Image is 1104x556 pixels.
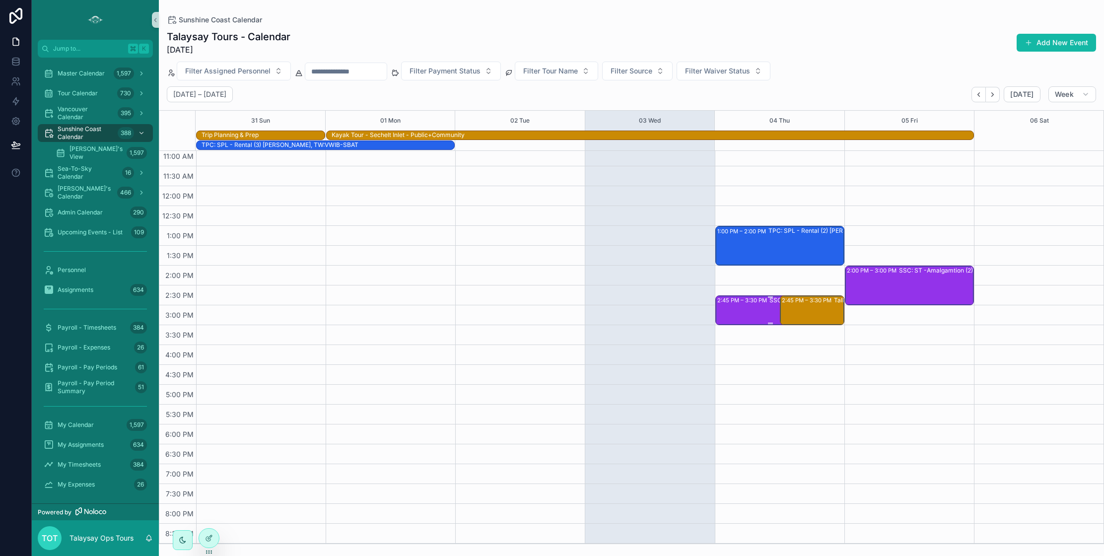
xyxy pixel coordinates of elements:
div: scrollable content [32,58,159,503]
span: 12:00 PM [160,192,196,200]
h2: [DATE] – [DATE] [173,89,226,99]
span: My Timesheets [58,461,101,469]
span: Sea-To-Sky Calendar [58,165,118,181]
button: 05 Fri [901,111,918,131]
span: Assignments [58,286,93,294]
div: 1:00 PM – 2:00 PMTPC: SPL - Rental (2) [PERSON_NAME], TW:IPMY-YMQH [716,226,844,265]
div: 06 Sat [1030,111,1049,131]
button: Add New Event [1017,34,1096,52]
span: Sunshine Coast Calendar [58,125,114,141]
div: Trip Planning & Prep [202,131,259,139]
span: [DATE] [1010,90,1034,99]
a: My Timesheets384 [38,456,153,474]
span: 8:30 PM [163,529,196,538]
div: Kayak Tour - Sechelt Inlet - Public+Community [332,131,465,139]
div: 1,597 [127,419,147,431]
span: 3:00 PM [163,311,196,319]
div: SSC: ST -Amalgamtion (24) [PERSON_NAME], TW:YYUD-RKIT [769,296,876,304]
span: Payroll - Expenses [58,344,110,351]
span: 3:30 PM [163,331,196,339]
button: Select Button [677,62,770,80]
span: Payroll - Pay Periods [58,363,117,371]
div: 1,597 [127,147,147,159]
span: Filter Assigned Personnel [185,66,271,76]
button: 03 Wed [639,111,661,131]
span: 6:00 PM [163,430,196,438]
span: Sunshine Coast Calendar [179,15,262,25]
div: 634 [130,284,147,296]
span: 11:30 AM [161,172,196,180]
a: [PERSON_NAME]'s Calendar466 [38,184,153,202]
a: My Assignments634 [38,436,153,454]
a: My Calendar1,597 [38,416,153,434]
a: Sunshine Coast Calendar [167,15,262,25]
div: 51 [135,381,147,393]
button: Select Button [602,62,673,80]
div: 02 Tue [510,111,530,131]
span: [PERSON_NAME]'s View [69,145,123,161]
div: 2:00 PM – 3:00 PM [847,266,899,276]
span: Filter Waiver Status [685,66,750,76]
span: 12:30 PM [160,211,196,220]
a: Tour Calendar730 [38,84,153,102]
span: My Assignments [58,441,104,449]
span: 1:30 PM [164,251,196,260]
a: Personnel [38,261,153,279]
a: Payroll - Pay Periods61 [38,358,153,376]
span: 2:00 PM [163,271,196,279]
div: 109 [131,226,147,238]
span: 8:00 PM [163,509,196,518]
button: Select Button [515,62,598,80]
div: TPC: SPL - Rental (3) [PERSON_NAME], TW:VWIB-SBAT [202,141,358,149]
span: 11:00 AM [161,152,196,160]
span: 2:30 PM [163,291,196,299]
span: [PERSON_NAME]'s Calendar [58,185,113,201]
span: 4:00 PM [163,350,196,359]
div: 395 [118,107,134,119]
span: Personnel [58,266,86,274]
button: 01 Mon [380,111,401,131]
p: Talaysay Ops Tours [69,533,134,543]
div: 384 [130,322,147,334]
a: Powered by [32,503,159,520]
div: 61 [135,361,147,373]
div: 26 [134,479,147,490]
a: Vancouver Calendar395 [38,104,153,122]
span: 5:30 PM [163,410,196,418]
span: 6:30 PM [163,450,196,458]
div: 466 [117,187,134,199]
div: 04 Thu [769,111,790,131]
div: SSC: ST -Amalgamtion (2) [PERSON_NAME], TW:XBMC-RJCU [899,267,1025,275]
div: TPC: SPL - Rental (2) [PERSON_NAME], TW:IPMY-YMQH [768,227,895,235]
div: 1,597 [114,68,134,79]
button: Jump to...K [38,40,153,58]
span: Filter Source [611,66,652,76]
span: Payroll - Timesheets [58,324,116,332]
div: Talking Trees again: RT, CC, AV [834,296,896,304]
button: Next [986,87,1000,102]
span: Upcoming Events - List [58,228,123,236]
div: 26 [134,342,147,353]
span: Week [1055,90,1074,99]
div: 16 [122,167,134,179]
a: Payroll - Pay Period Summary51 [38,378,153,396]
div: 634 [130,439,147,451]
span: [DATE] [167,44,290,56]
button: Select Button [177,62,291,80]
a: Payroll - Expenses26 [38,339,153,356]
span: Jump to... [53,45,124,53]
div: 2:45 PM – 3:30 PMSSC: ST -Amalgamtion (24) [PERSON_NAME], TW:YYUD-RKIT [716,296,825,325]
span: 4:30 PM [163,370,196,379]
a: Assignments634 [38,281,153,299]
a: Admin Calendar290 [38,204,153,221]
div: 2:00 PM – 3:00 PMSSC: ST -Amalgamtion (2) [PERSON_NAME], TW:XBMC-RJCU [845,266,973,305]
div: 2:45 PM – 3:30 PM [782,295,834,305]
a: [PERSON_NAME]'s View1,597 [50,144,153,162]
div: 1:00 PM – 2:00 PM [717,226,768,236]
div: 388 [118,127,134,139]
span: TOT [42,532,58,544]
span: 1:00 PM [164,231,196,240]
a: My Expenses26 [38,476,153,493]
div: Kayak Tour - Sechelt Inlet - Public+Community [332,131,465,139]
